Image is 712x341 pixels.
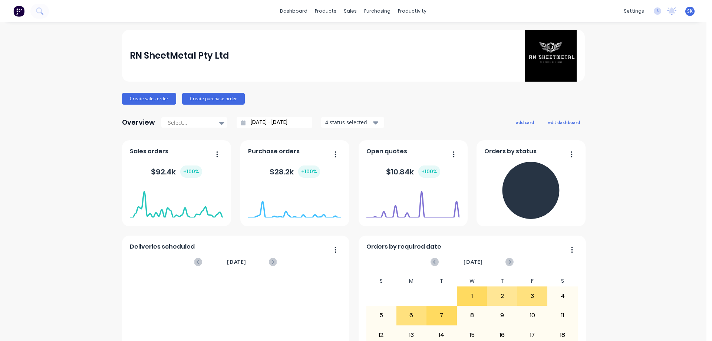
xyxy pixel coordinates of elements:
div: M [396,276,427,286]
div: purchasing [360,6,394,17]
div: 6 [397,306,426,325]
div: 3 [518,287,547,305]
div: T [487,276,517,286]
div: 5 [366,306,396,325]
span: Orders by required date [366,242,441,251]
div: RN SheetMetal Pty Ltd [130,48,229,63]
a: dashboard [276,6,311,17]
button: edit dashboard [543,117,585,127]
div: + 100 % [180,165,202,178]
span: [DATE] [464,258,483,266]
span: Sales orders [130,147,168,156]
div: 8 [457,306,487,325]
div: products [311,6,340,17]
div: 10 [518,306,547,325]
img: Factory [13,6,24,17]
span: [DATE] [227,258,246,266]
div: S [547,276,578,286]
div: 4 status selected [325,118,372,126]
div: T [426,276,457,286]
div: $ 28.2k [270,165,320,178]
div: 11 [548,306,577,325]
div: $ 10.84k [386,165,440,178]
span: Orders by status [484,147,537,156]
img: RN SheetMetal Pty Ltd [525,30,577,82]
span: Open quotes [366,147,407,156]
div: productivity [394,6,430,17]
button: add card [511,117,539,127]
div: Overview [122,115,155,130]
span: SK [687,8,693,14]
div: 1 [457,287,487,305]
div: F [517,276,548,286]
div: 2 [487,287,517,305]
div: 4 [548,287,577,305]
div: 7 [427,306,456,325]
span: Purchase orders [248,147,300,156]
button: Create purchase order [182,93,245,105]
div: + 100 % [298,165,320,178]
div: sales [340,6,360,17]
div: $ 92.4k [151,165,202,178]
div: 9 [487,306,517,325]
div: settings [620,6,648,17]
div: S [366,276,396,286]
button: Create sales order [122,93,176,105]
div: + 100 % [418,165,440,178]
div: W [457,276,487,286]
button: 4 status selected [321,117,384,128]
